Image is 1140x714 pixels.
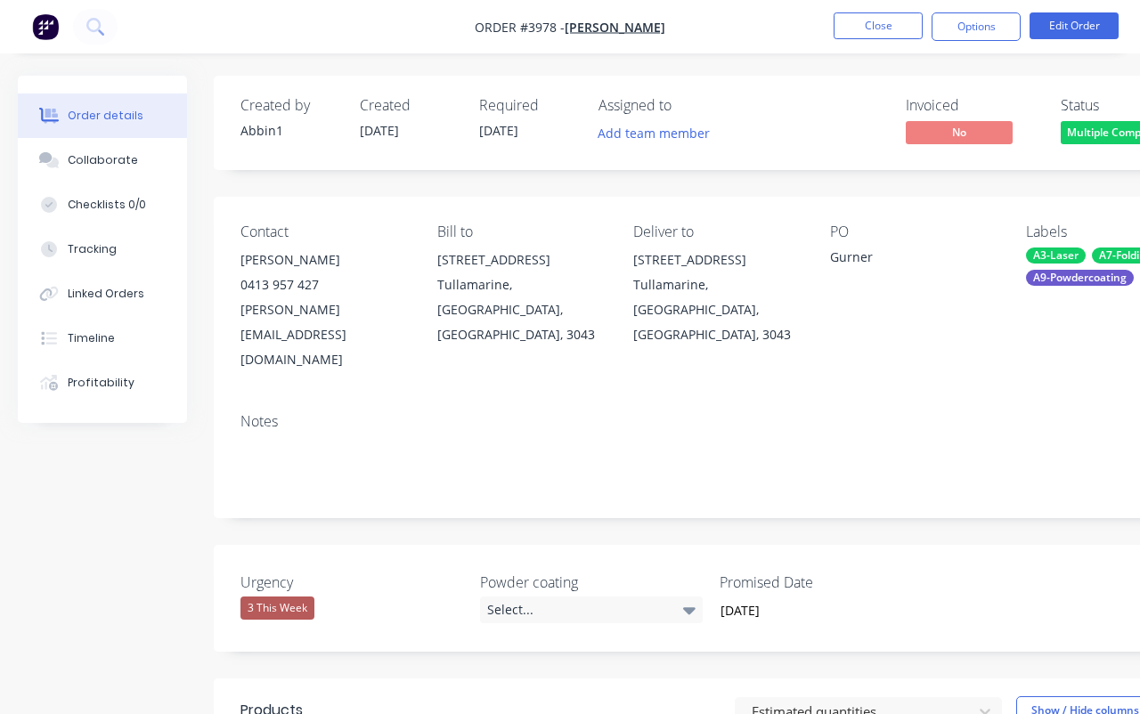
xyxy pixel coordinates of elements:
a: [PERSON_NAME] [565,19,665,36]
div: A3-Laser [1026,247,1086,264]
div: Gurner [830,247,998,272]
div: Deliver to [633,223,802,240]
button: Order details [18,93,187,138]
div: [STREET_ADDRESS] [633,247,802,272]
div: 0413 957 427 [240,272,409,297]
div: [STREET_ADDRESS] [437,247,606,272]
span: Order #3978 - [475,19,565,36]
div: Select... [480,596,703,623]
span: No [906,121,1013,143]
div: PO [830,223,998,240]
button: Edit Order [1030,12,1119,39]
div: [PERSON_NAME] [240,247,409,272]
div: Collaborate [68,152,138,168]
div: Timeline [68,330,115,346]
button: Checklists 0/0 [18,183,187,227]
label: Powder coating [480,572,703,593]
button: Timeline [18,316,187,361]
button: Options [932,12,1021,41]
button: Collaborate [18,138,187,183]
button: Close [834,12,923,39]
div: A9-Powdercoating [1026,270,1134,286]
div: Created [360,97,458,114]
div: Checklists 0/0 [68,197,146,213]
div: [PERSON_NAME]0413 957 427[PERSON_NAME][EMAIL_ADDRESS][DOMAIN_NAME] [240,247,409,372]
button: Profitability [18,361,187,405]
img: Factory [32,13,59,40]
span: [DATE] [479,122,518,139]
div: [STREET_ADDRESS]Tullamarine, [GEOGRAPHIC_DATA], [GEOGRAPHIC_DATA], 3043 [633,247,802,347]
div: Bill to [437,223,606,240]
div: Order details [68,108,143,124]
div: Tracking [68,241,117,257]
div: Linked Orders [68,286,144,302]
input: Enter date [708,597,930,624]
button: Add team member [598,121,720,145]
div: Invoiced [906,97,1039,114]
div: Contact [240,223,409,240]
div: Profitability [68,375,134,391]
span: [DATE] [360,122,399,139]
button: Tracking [18,227,187,272]
button: Linked Orders [18,272,187,316]
div: Created by [240,97,338,114]
div: Assigned to [598,97,777,114]
div: Required [479,97,577,114]
div: Abbin1 [240,121,338,140]
div: Tullamarine, [GEOGRAPHIC_DATA], [GEOGRAPHIC_DATA], 3043 [437,272,606,347]
button: Add team member [589,121,720,145]
div: [STREET_ADDRESS]Tullamarine, [GEOGRAPHIC_DATA], [GEOGRAPHIC_DATA], 3043 [437,247,606,347]
div: [PERSON_NAME][EMAIL_ADDRESS][DOMAIN_NAME] [240,297,409,372]
label: Promised Date [720,572,942,593]
div: Tullamarine, [GEOGRAPHIC_DATA], [GEOGRAPHIC_DATA], 3043 [633,272,802,347]
div: 3 This Week [240,596,314,620]
label: Urgency [240,572,463,593]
